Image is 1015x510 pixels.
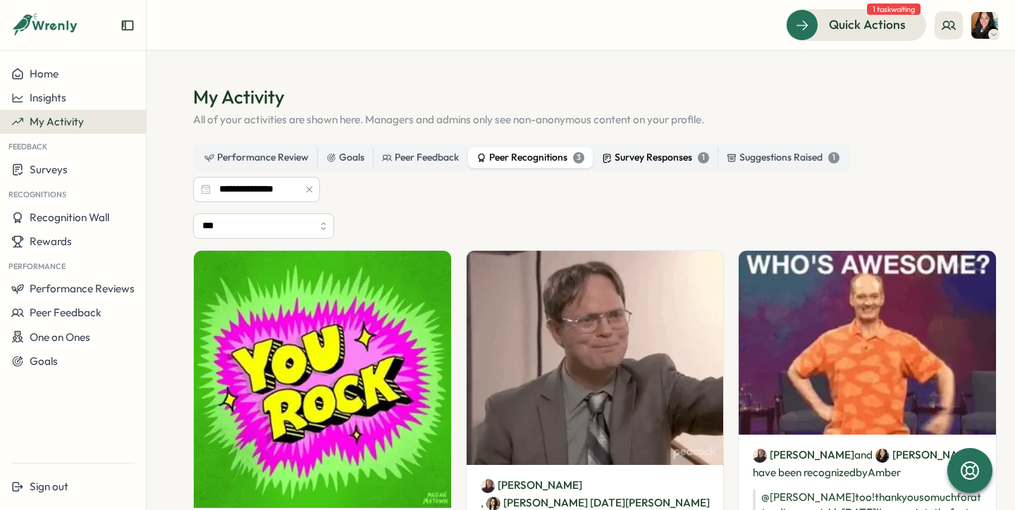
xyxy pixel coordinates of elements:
[867,4,921,15] span: 1 task waiting
[753,449,767,463] img: Ajisha Sutton
[753,447,854,463] a: Ajisha Sutton[PERSON_NAME]
[30,480,68,493] span: Sign out
[875,449,890,463] img: Leslie Zapata
[698,152,709,163] div: 1
[30,91,66,104] span: Insights
[854,447,873,463] span: and
[30,235,72,248] span: Rewards
[481,478,582,493] a: Ajisha Sutton[PERSON_NAME]
[30,115,84,128] span: My Activity
[971,12,998,39] img: Leslie Zapata
[121,18,135,32] button: Expand sidebar
[30,211,109,224] span: Recognition Wall
[193,85,968,109] h1: My Activity
[753,446,982,481] p: have been recognized by Amber
[194,251,451,508] img: Recognition Image
[786,9,926,40] button: Quick Actions
[829,15,906,34] span: Quick Actions
[193,112,968,127] p: All of your activities are shown here. Managers and admins only see non-anonymous content on your...
[326,150,364,166] div: Goals
[30,330,90,344] span: One on Ones
[573,152,584,163] div: 3
[30,306,101,319] span: Peer Feedback
[30,354,58,368] span: Goals
[476,150,584,166] div: Peer Recognitions
[382,150,459,166] div: Peer Feedback
[30,67,59,80] span: Home
[739,251,996,435] img: Recognition Image
[30,163,68,176] span: Surveys
[481,479,495,493] img: Ajisha Sutton
[30,282,135,295] span: Performance Reviews
[204,150,309,166] div: Performance Review
[727,150,839,166] div: Suggestions Raised
[828,152,839,163] div: 1
[467,251,724,465] img: Recognition Image
[875,447,977,463] a: Leslie Zapata[PERSON_NAME]
[602,150,709,166] div: Survey Responses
